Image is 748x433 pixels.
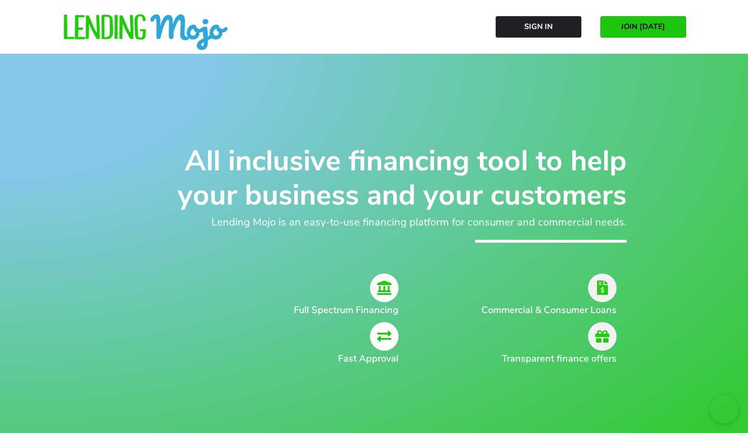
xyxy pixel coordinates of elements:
h2: Transparent finance offers [465,352,617,366]
h1: All inclusive financing tool to help your business and your customers [122,144,627,212]
a: Sign In [496,16,581,38]
h2: Commercial & Consumer Loans [465,303,617,317]
a: JOIN [DATE] [600,16,686,38]
h2: Fast Approval [165,352,399,366]
h2: Full Spectrum Financing [165,303,399,317]
img: lm-horizontal-logo [62,14,229,51]
span: JOIN [DATE] [621,22,665,31]
iframe: chat widget [710,395,738,423]
h2: Lending Mojo is an easy-to-use financing platform for consumer and commercial needs. [122,215,627,230]
span: Sign In [524,22,553,31]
